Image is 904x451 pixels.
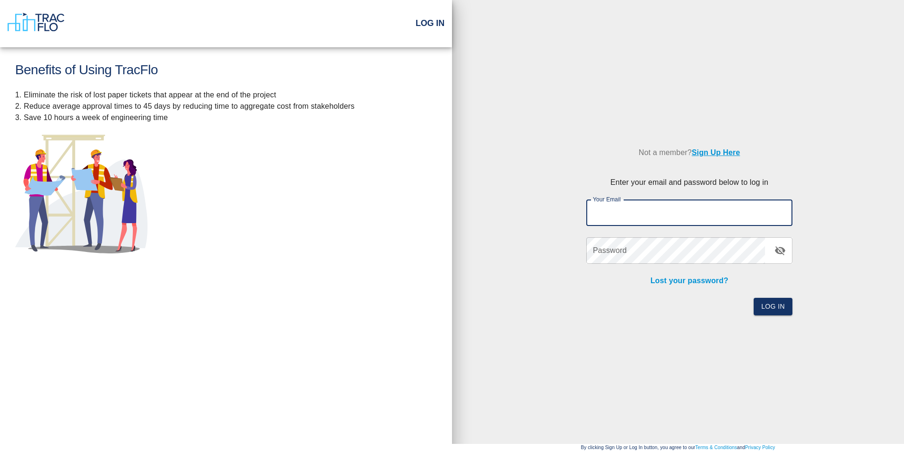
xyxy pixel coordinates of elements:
button: toggle password visibility [769,239,791,262]
a: Privacy Policy [745,445,775,450]
img: TracFlo [8,13,64,32]
p: 1. Eliminate the risk of lost paper tickets that appear at the end of the project 2. Reduce avera... [15,89,437,123]
p: Not a member? [586,140,792,165]
label: Your Email [593,195,621,203]
p: By clicking Sign Up or Log In button, you agree to our and [452,444,904,451]
h2: Log In [416,18,444,29]
iframe: Chat Widget [857,406,904,451]
a: Terms & Conditions [695,445,737,450]
button: Log In [754,298,792,315]
h1: Benefits of Using TracFlo [15,62,437,78]
p: Enter your email and password below to log in [586,177,792,188]
a: Lost your password? [651,277,729,285]
img: illustration [15,135,148,253]
a: Sign Up Here [692,148,740,156]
